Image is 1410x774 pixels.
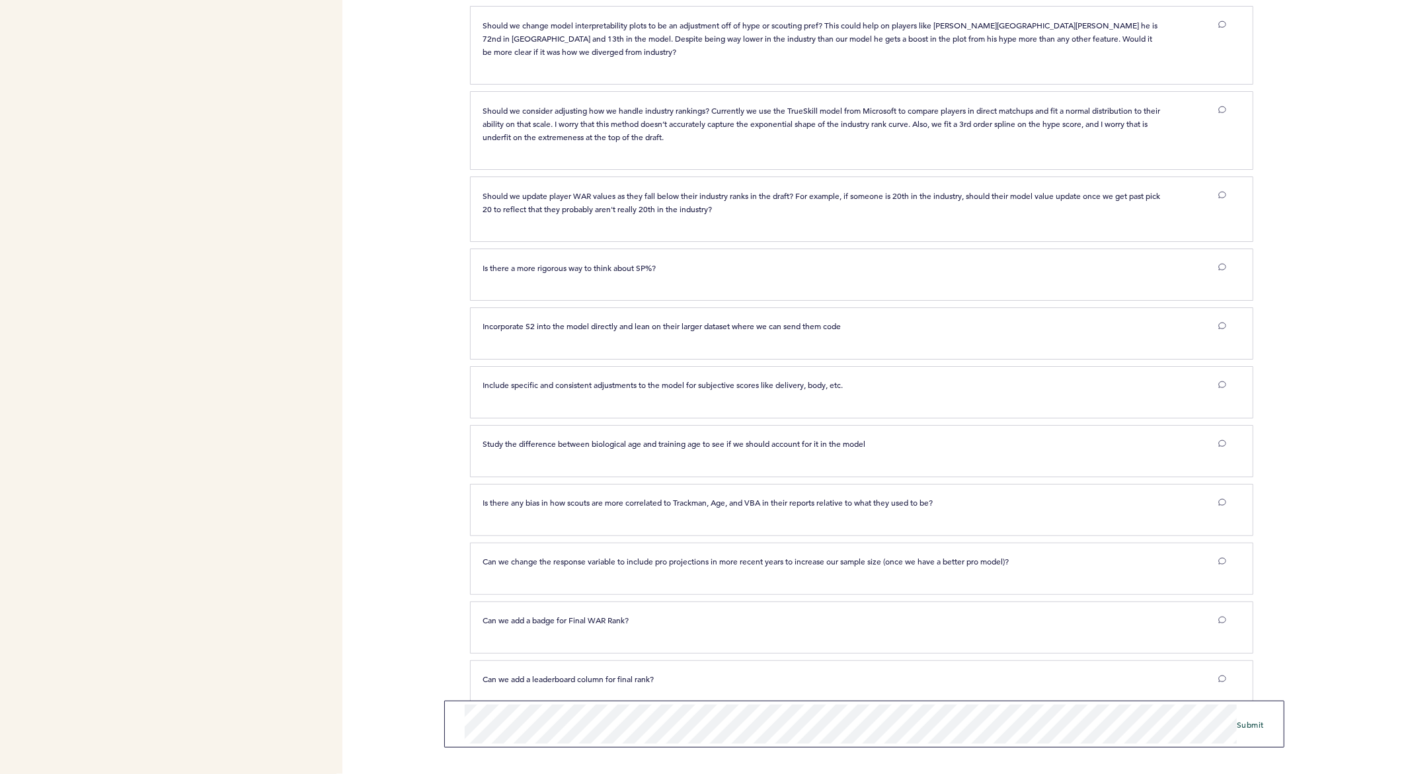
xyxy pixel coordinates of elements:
span: Incorporate S2 into the model directly and lean on their larger dataset where we can send them code [483,321,841,332]
span: Submit [1237,719,1264,730]
span: Is there a more rigorous way to think about SP%? [483,262,656,273]
span: Can we add a leaderboard column for final rank? [483,674,654,685]
span: Is there any bias in how scouts are more correlated to Trackman, Age, and VBA in their reports re... [483,498,933,508]
button: Submit [1237,718,1264,731]
span: Should we change model interpretability plots to be an adjustment off of hype or scouting pref? T... [483,20,1159,57]
span: Can we add a badge for Final WAR Rank? [483,615,629,626]
span: Should we update player WAR values as they fall below their industry ranks in the draft? For exam... [483,190,1162,214]
span: Include specific and consistent adjustments to the model for subjective scores like delivery, bod... [483,380,843,391]
span: Study the difference between biological age and training age to see if we should account for it i... [483,439,865,449]
span: Should we consider adjusting how we handle industry rankings? Currently we use the TrueSkill mode... [483,105,1162,142]
span: Can we change the response variable to include pro projections in more recent years to increase o... [483,557,1009,567]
